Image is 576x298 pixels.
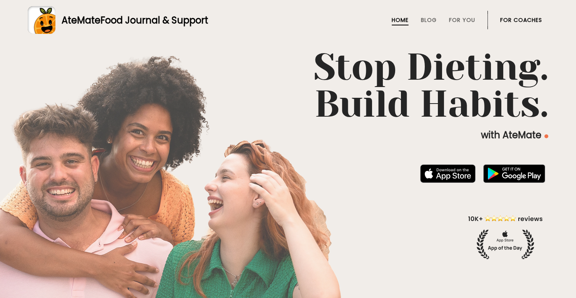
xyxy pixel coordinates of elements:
a: Home [392,17,409,23]
a: For Coaches [500,17,542,23]
img: badge-download-google.png [483,164,545,183]
img: home-hero-appoftheday.png [462,214,548,259]
a: For You [449,17,475,23]
h1: Stop Dieting. Build Habits. [28,49,548,123]
a: AteMateFood Journal & Support [28,6,548,34]
p: with AteMate [28,129,548,141]
span: Food Journal & Support [100,14,208,27]
a: Blog [421,17,437,23]
img: badge-download-apple.svg [420,164,476,183]
div: AteMate [55,13,208,27]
